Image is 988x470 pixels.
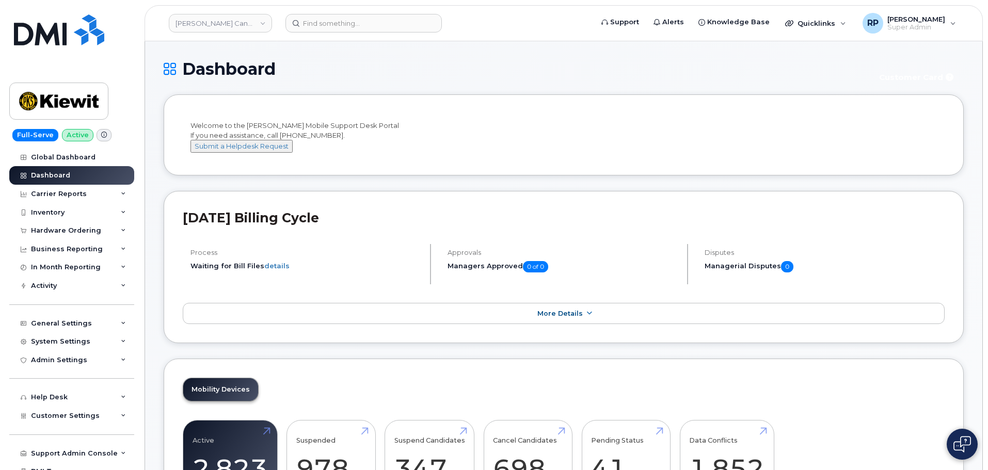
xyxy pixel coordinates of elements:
button: Submit a Helpdesk Request [190,140,293,153]
span: 0 [781,261,793,272]
li: Waiting for Bill Files [190,261,421,271]
h4: Process [190,249,421,256]
h4: Disputes [705,249,945,256]
span: 0 of 0 [523,261,548,272]
a: Submit a Helpdesk Request [190,142,293,150]
span: More Details [537,310,583,317]
h4: Approvals [448,249,678,256]
h2: [DATE] Billing Cycle [183,210,945,225]
h5: Managers Approved [448,261,678,272]
img: Open chat [953,436,971,452]
h1: Dashboard [164,60,866,78]
a: details [264,262,290,270]
button: Customer Card [871,68,964,86]
h5: Managerial Disputes [705,261,945,272]
a: Mobility Devices [183,378,258,401]
div: Welcome to the [PERSON_NAME] Mobile Support Desk Portal If you need assistance, call [PHONE_NUMBER]. [190,121,937,153]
